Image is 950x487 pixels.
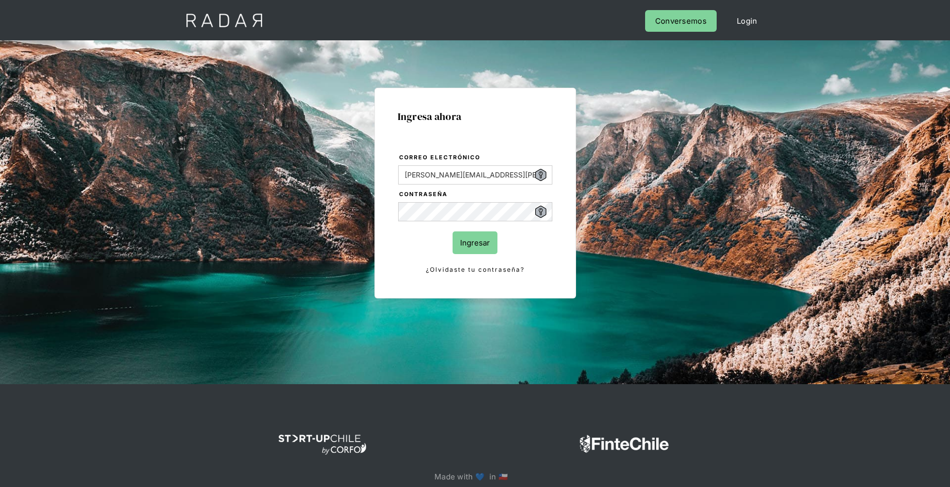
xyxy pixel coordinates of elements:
[399,153,552,163] label: Correo electrónico
[398,165,552,185] input: bruce@wayne.com
[434,470,516,483] p: Made with 💙 in 🇨🇱
[399,190,552,200] label: Contraseña
[453,231,497,254] input: Ingresar
[727,10,768,32] a: Login
[645,10,717,32] a: Conversemos
[398,264,552,275] a: ¿Olvidaste tu contraseña?
[398,152,553,275] form: Login Form
[398,111,553,122] h1: Ingresa ahora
